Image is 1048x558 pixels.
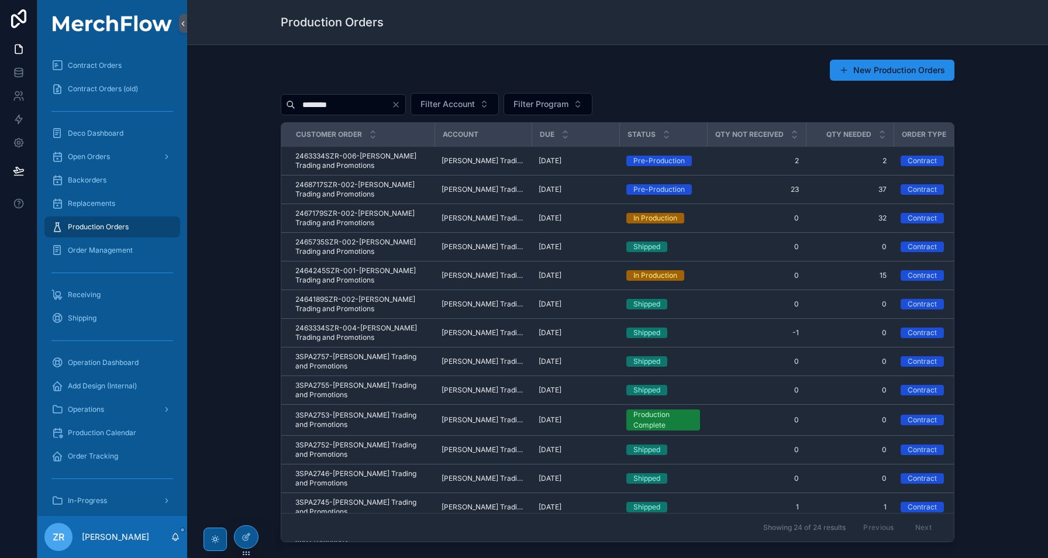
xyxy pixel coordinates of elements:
div: Contract [908,502,937,512]
span: 3SPA2755-[PERSON_NAME] Trading and Promotions [295,381,428,399]
a: Shipped [626,356,700,367]
a: [DATE] [539,242,612,252]
a: -1 [714,328,799,337]
span: 0 [813,299,887,309]
a: 2 [813,156,887,166]
a: [DATE] [539,328,612,337]
a: Shipped [626,299,700,309]
span: ZR [53,530,64,544]
a: Contract [901,328,974,338]
a: [PERSON_NAME] Trading and Promotions [442,415,525,425]
span: In-Progress [68,496,107,505]
div: Contract [908,415,937,425]
div: Contract [908,385,937,395]
a: Shipped [626,473,700,484]
a: Contract [901,385,974,395]
div: Shipped [633,502,660,512]
a: 2468717SZR-002-[PERSON_NAME] Trading and Promotions [295,180,428,199]
a: [DATE] [539,445,612,454]
div: Pre-Production [633,184,685,195]
span: [DATE] [539,357,561,366]
a: 2465735SZR-002-[PERSON_NAME] Trading and Promotions [295,237,428,256]
span: Receiving [68,290,101,299]
span: QTY NEEDED [826,130,871,139]
div: Shipped [633,445,660,455]
a: 2467179SZR-002-[PERSON_NAME] Trading and Promotions [295,209,428,228]
div: Pre-Production [633,156,685,166]
div: Contract [908,473,937,484]
a: 3SPA2746-[PERSON_NAME] Trading and Promotions [295,469,428,488]
span: Production Orders [68,222,129,232]
a: Pre-Production [626,184,700,195]
a: 0 [813,328,887,337]
h1: Production Orders [281,14,384,30]
a: 2463334SZR-004-[PERSON_NAME] Trading and Promotions [295,323,428,342]
a: Shipped [626,242,700,252]
span: [DATE] [539,385,561,395]
span: Order Management [68,246,133,255]
a: Add Design (Internal) [44,376,180,397]
div: In Production [633,270,677,281]
a: 0 [813,242,887,252]
a: 0 [714,299,799,309]
a: Contract [901,242,974,252]
a: [PERSON_NAME] Trading and Promotions [442,156,525,166]
a: 3SPA2745-[PERSON_NAME] Trading and Promotions [295,498,428,516]
span: [PERSON_NAME] Trading and Promotions [442,357,525,366]
span: [PERSON_NAME] Trading and Promotions [442,299,525,309]
span: 0 [714,385,799,395]
span: 3SPA2753-[PERSON_NAME] Trading and Promotions [295,411,428,429]
a: 2464189SZR-002-[PERSON_NAME] Trading and Promotions [295,295,428,314]
button: Clear [391,100,405,109]
a: 0 [714,271,799,280]
a: 0 [813,445,887,454]
a: [PERSON_NAME] Trading and Promotions [442,445,525,454]
a: Contract [901,445,974,455]
a: Contract [901,356,974,367]
span: [DATE] [539,242,561,252]
span: Replacements [68,199,115,208]
span: 2464245SZR-001-[PERSON_NAME] Trading and Promotions [295,266,428,285]
a: [PERSON_NAME] Trading and Promotions [442,213,525,223]
a: [DATE] [539,357,612,366]
a: Pre-Production [626,156,700,166]
span: [PERSON_NAME] Trading and Promotions [442,474,525,483]
span: [DATE] [539,213,561,223]
div: Contract [908,184,937,195]
span: Status [628,130,656,139]
a: Deco Dashboard [44,123,180,144]
span: [DATE] [539,445,561,454]
a: 0 [714,242,799,252]
a: Production Orders [44,216,180,237]
a: 0 [813,474,887,483]
a: Open Orders [44,146,180,167]
div: Contract [908,156,937,166]
span: [PERSON_NAME] Trading and Promotions [442,185,525,194]
a: Operation Dashboard [44,352,180,373]
a: 1 [714,502,799,512]
a: 32 [813,213,887,223]
span: [DATE] [539,502,561,512]
a: [DATE] [539,299,612,309]
a: Order Tracking [44,446,180,467]
button: New Production Orders [830,60,954,81]
div: Contract [908,299,937,309]
span: Account [443,130,478,139]
div: Contract [908,270,937,281]
a: 15 [813,271,887,280]
a: [DATE] [539,385,612,395]
a: Contract [901,184,974,195]
span: Deco Dashboard [68,129,123,138]
span: [PERSON_NAME] Trading and Promotions [442,271,525,280]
